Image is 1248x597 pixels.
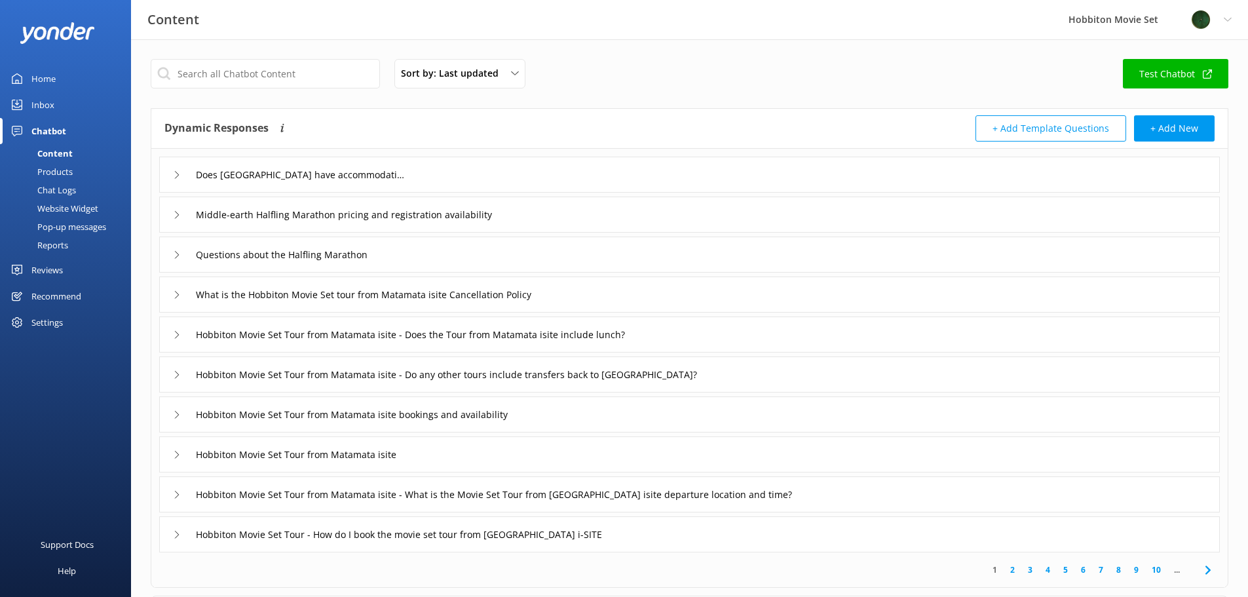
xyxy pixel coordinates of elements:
[1191,10,1211,29] img: 34-1625720359.png
[31,283,81,309] div: Recommend
[164,115,269,142] h4: Dynamic Responses
[8,144,131,163] a: Content
[8,199,131,218] a: Website Widget
[8,218,131,236] a: Pop-up messages
[1021,564,1039,576] a: 3
[8,236,68,254] div: Reports
[975,115,1126,142] button: + Add Template Questions
[147,9,199,30] h3: Content
[1127,564,1145,576] a: 9
[31,257,63,283] div: Reviews
[8,181,131,199] a: Chat Logs
[1145,564,1167,576] a: 10
[1057,564,1074,576] a: 5
[1110,564,1127,576] a: 8
[1167,564,1186,576] span: ...
[8,163,73,181] div: Products
[31,118,66,144] div: Chatbot
[151,59,380,88] input: Search all Chatbot Content
[31,92,54,118] div: Inbox
[1039,564,1057,576] a: 4
[20,22,95,44] img: yonder-white-logo.png
[1134,115,1215,142] button: + Add New
[8,218,106,236] div: Pop-up messages
[1074,564,1092,576] a: 6
[8,199,98,218] div: Website Widget
[58,558,76,584] div: Help
[41,531,94,558] div: Support Docs
[401,66,506,81] span: Sort by: Last updated
[1123,59,1228,88] a: Test Chatbot
[8,236,131,254] a: Reports
[8,181,76,199] div: Chat Logs
[31,309,63,336] div: Settings
[31,66,56,92] div: Home
[1092,564,1110,576] a: 7
[986,564,1004,576] a: 1
[1004,564,1021,576] a: 2
[8,163,131,181] a: Products
[8,144,73,163] div: Content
